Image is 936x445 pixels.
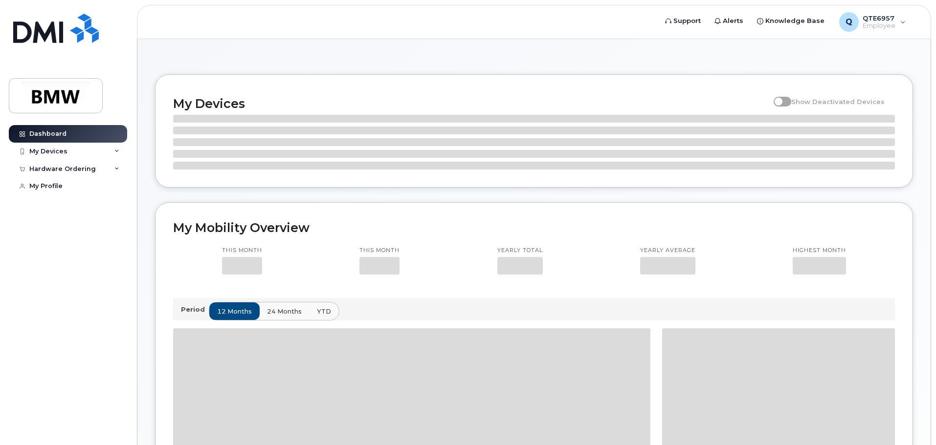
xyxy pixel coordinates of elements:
span: Show Deactivated Devices [791,98,885,106]
h2: My Mobility Overview [173,220,895,235]
p: Yearly total [497,247,543,254]
p: This month [222,247,262,254]
p: Yearly average [640,247,695,254]
p: Period [181,305,209,314]
p: This month [359,247,400,254]
span: 24 months [267,307,302,316]
input: Show Deactivated Devices [774,92,781,100]
p: Highest month [793,247,846,254]
h2: My Devices [173,96,769,111]
span: YTD [317,307,331,316]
